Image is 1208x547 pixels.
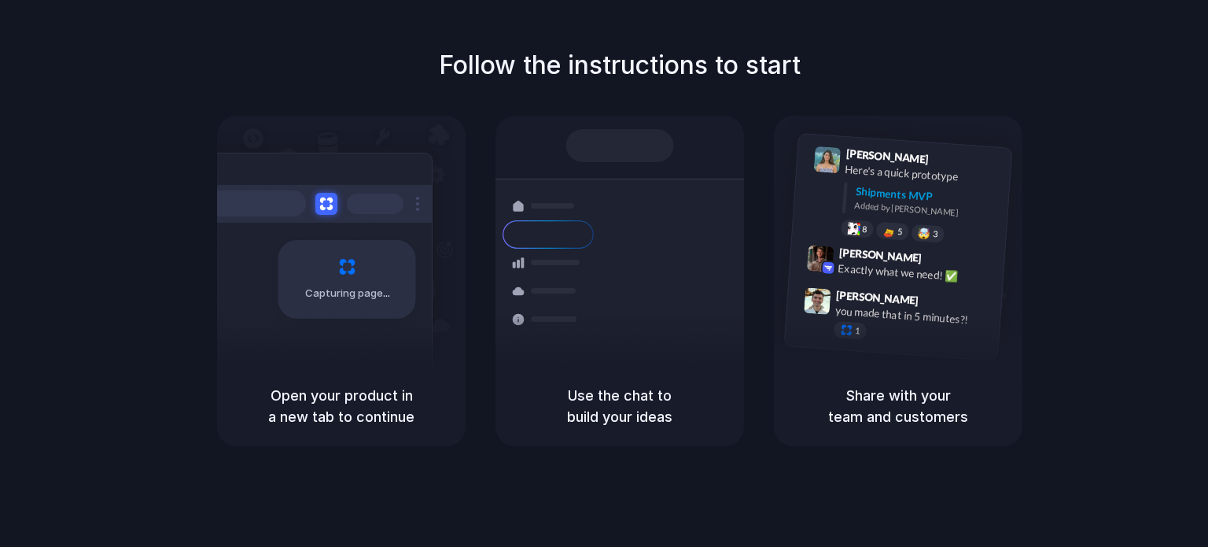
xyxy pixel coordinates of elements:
h5: Share with your team and customers [793,385,1004,427]
span: 9:42 AM [926,251,959,270]
span: 3 [933,230,938,238]
div: Added by [PERSON_NAME] [854,199,999,222]
div: you made that in 5 minutes?! [834,302,992,329]
div: Exactly what we need! ✅ [838,260,995,286]
span: 1 [855,327,860,335]
h5: Use the chat to build your ideas [514,385,725,427]
span: [PERSON_NAME] [838,243,922,266]
span: 5 [897,227,903,235]
span: [PERSON_NAME] [836,286,919,309]
span: Capturing page [305,286,392,301]
h1: Follow the instructions to start [439,46,801,84]
div: Shipments MVP [855,183,1000,209]
div: Here's a quick prototype [845,161,1002,187]
span: [PERSON_NAME] [845,145,929,168]
h5: Open your product in a new tab to continue [236,385,447,427]
span: 9:41 AM [934,152,966,171]
span: 8 [862,224,867,233]
div: 🤯 [918,227,931,239]
span: 9:47 AM [923,294,956,312]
